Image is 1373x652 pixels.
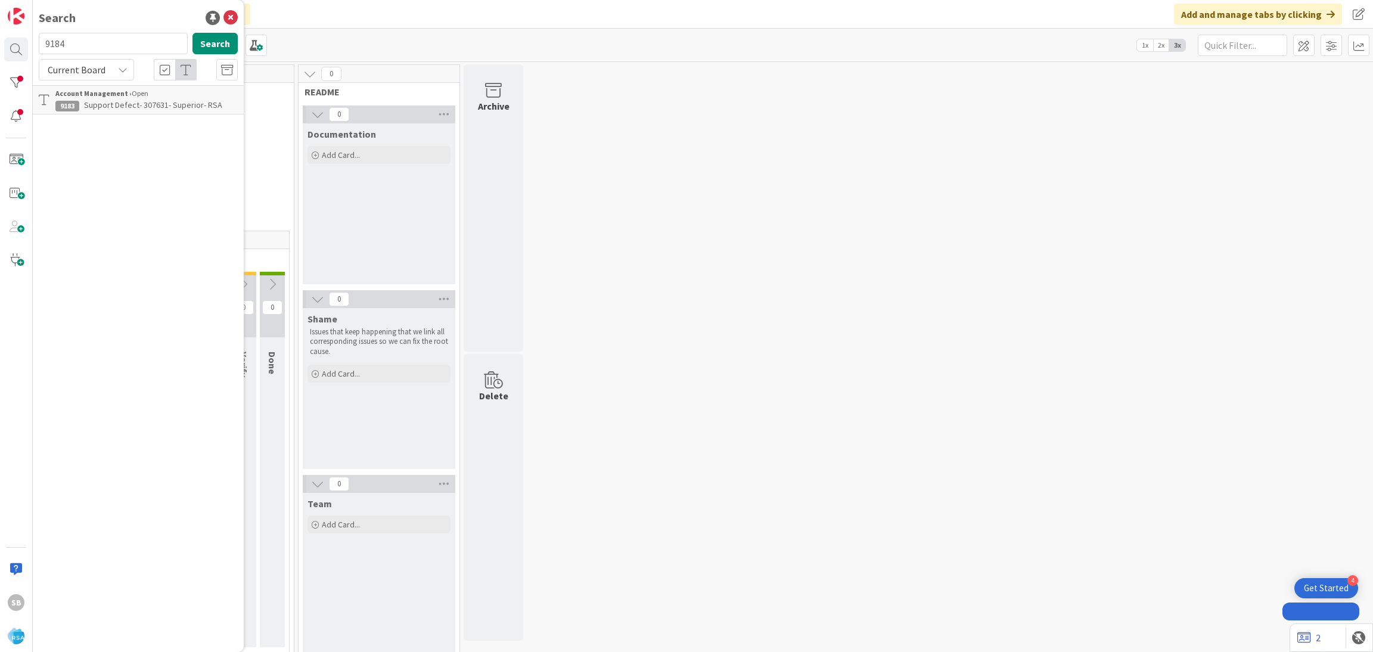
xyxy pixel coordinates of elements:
[479,389,508,403] div: Delete
[39,33,188,54] input: Search for title...
[262,300,282,315] span: 0
[329,477,349,491] span: 0
[55,89,132,98] b: Account Management ›
[1153,39,1169,51] span: 2x
[234,300,254,315] span: 0
[192,33,238,54] button: Search
[1304,582,1349,594] div: Get Started
[84,100,222,110] span: Support Defect- 307631- Superior- RSA
[8,628,24,644] img: avatar
[307,498,332,510] span: Team
[238,352,250,377] span: Verify
[1169,39,1185,51] span: 3x
[321,67,341,81] span: 0
[8,8,24,24] img: Visit kanbanzone.com
[478,99,510,113] div: Archive
[39,9,76,27] div: Search
[310,327,448,356] p: Issues that keep happening that we link all corresponding issues so we can fix the root cause.
[1137,39,1153,51] span: 1x
[322,150,360,160] span: Add Card...
[1294,578,1358,598] div: Open Get Started checklist, remaining modules: 4
[55,101,79,111] div: 9183
[322,368,360,379] span: Add Card...
[307,313,337,325] span: Shame
[305,86,445,98] span: README
[1174,4,1342,25] div: Add and manage tabs by clicking
[48,64,105,76] span: Current Board
[329,107,349,122] span: 0
[1347,575,1358,586] div: 4
[307,128,376,140] span: Documentation
[55,88,238,99] div: Open
[329,292,349,306] span: 0
[1297,631,1321,645] a: 2
[1198,35,1287,56] input: Quick Filter...
[8,594,24,611] div: SB
[266,352,278,374] span: Done
[33,85,244,114] a: Account Management ›Open9183Support Defect- 307631- Superior- RSA
[322,519,360,530] span: Add Card...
